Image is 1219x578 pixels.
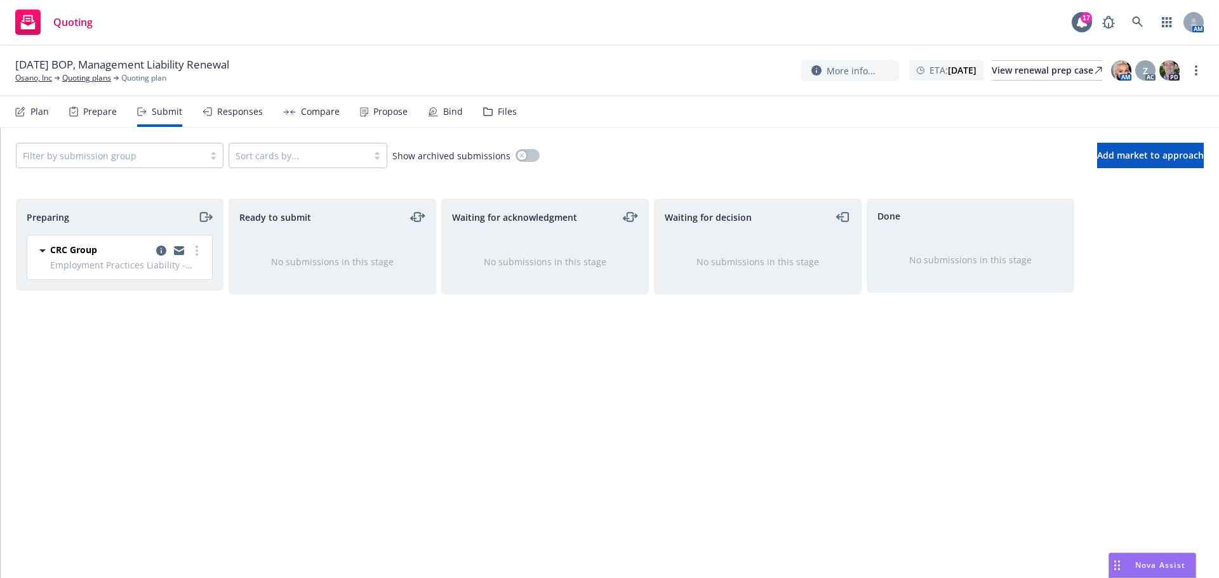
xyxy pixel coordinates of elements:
span: Quoting plan [121,72,166,84]
div: No submissions in this stage [888,253,1053,266]
div: Propose [373,107,408,117]
span: Z [1143,64,1148,77]
span: More info... [827,64,876,77]
div: Bind [443,107,463,117]
button: More info... [801,60,899,81]
div: No submissions in this stage [675,255,841,268]
span: Waiting for decision [665,211,752,224]
span: Add market to approach [1097,149,1204,161]
div: No submissions in this stage [250,255,415,268]
div: Plan [30,107,49,117]
img: photo [1111,60,1131,81]
a: more [1189,63,1204,78]
span: Nova Assist [1135,560,1185,570]
div: Compare [301,107,340,117]
div: Submit [152,107,182,117]
button: Add market to approach [1097,143,1204,168]
a: moveLeft [836,209,851,225]
strong: [DATE] [948,64,976,76]
span: Employment Practices Liability - $1M EPL, Fiduciary Liability - $1M FID, Directors and Officers -... [50,258,204,272]
div: View renewal prep case [992,61,1102,80]
a: Switch app [1154,10,1180,35]
a: View renewal prep case [992,60,1102,81]
a: more [189,243,204,258]
a: moveRight [197,209,213,225]
div: Prepare [83,107,117,117]
a: moveLeftRight [623,209,638,225]
div: 17 [1081,12,1092,23]
span: Ready to submit [239,211,311,224]
a: Osano, Inc [15,72,52,84]
span: Waiting for acknowledgment [452,211,577,224]
a: Quoting [10,4,98,40]
div: Responses [217,107,263,117]
img: photo [1159,60,1180,81]
span: Preparing [27,211,69,224]
a: Report a Bug [1096,10,1121,35]
div: Drag to move [1109,553,1125,577]
a: Search [1125,10,1150,35]
a: copy logging email [171,243,187,258]
button: Nova Assist [1109,553,1196,578]
span: Quoting [53,17,93,27]
span: Done [877,209,900,223]
div: Files [498,107,517,117]
span: Show archived submissions [392,149,510,162]
span: [DATE] BOP, Management Liability Renewal [15,57,229,72]
div: No submissions in this stage [462,255,628,268]
span: ETA : [929,63,976,77]
a: copy logging email [154,243,169,258]
span: CRC Group [50,243,97,256]
a: moveLeftRight [410,209,425,225]
a: Quoting plans [62,72,111,84]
